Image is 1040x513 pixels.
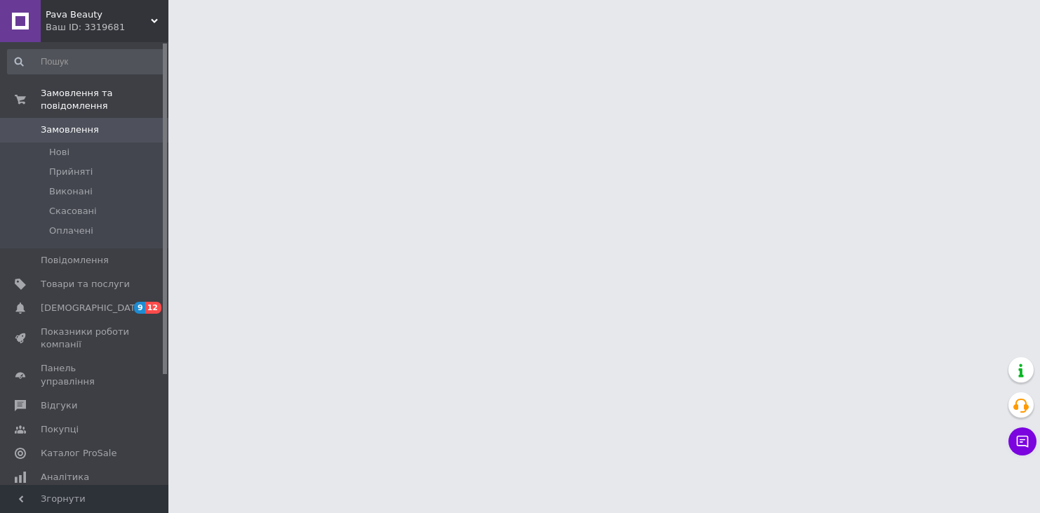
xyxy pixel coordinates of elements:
[49,185,93,198] span: Виконані
[49,205,97,218] span: Скасовані
[41,423,79,436] span: Покупці
[41,124,99,136] span: Замовлення
[7,49,166,74] input: Пошук
[49,225,93,237] span: Оплачені
[49,146,69,159] span: Нові
[41,447,116,460] span: Каталог ProSale
[41,471,89,484] span: Аналітика
[134,302,145,314] span: 9
[41,399,77,412] span: Відгуки
[49,166,93,178] span: Прийняті
[41,302,145,314] span: [DEMOGRAPHIC_DATA]
[41,362,130,387] span: Панель управління
[46,21,168,34] div: Ваш ID: 3319681
[41,278,130,291] span: Товари та послуги
[1008,427,1036,455] button: Чат з покупцем
[145,302,161,314] span: 12
[46,8,151,21] span: Pava Beauty
[41,326,130,351] span: Показники роботи компанії
[41,87,168,112] span: Замовлення та повідомлення
[41,254,109,267] span: Повідомлення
